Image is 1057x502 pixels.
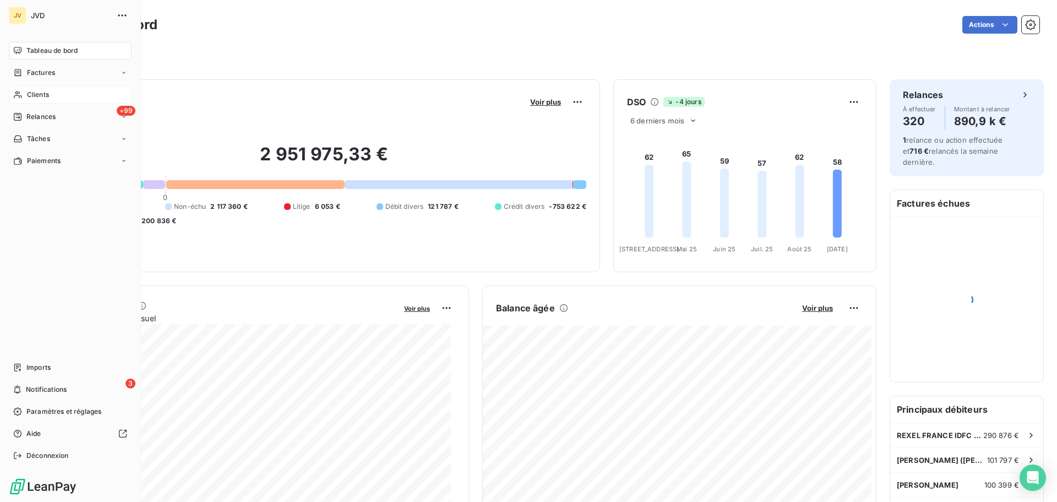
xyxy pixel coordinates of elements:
[9,425,132,442] a: Aide
[962,16,1017,34] button: Actions
[954,106,1010,112] span: Montant à relancer
[549,202,586,212] span: -753 622 €
[630,116,684,125] span: 6 derniers mois
[27,134,50,144] span: Tâches
[27,90,49,100] span: Clients
[1020,465,1046,491] div: Open Intercom Messenger
[163,193,167,202] span: 0
[9,7,26,24] div: JV
[802,304,833,312] span: Voir plus
[9,478,77,495] img: Logo LeanPay
[663,97,704,107] span: -4 jours
[527,97,564,107] button: Voir plus
[713,245,735,253] tspan: Juin 25
[27,68,55,78] span: Factures
[138,216,177,226] span: -200 836 €
[890,190,1043,217] h6: Factures échues
[751,245,773,253] tspan: Juil. 25
[903,88,943,101] h6: Relances
[26,46,78,56] span: Tableau de bord
[401,303,433,313] button: Voir plus
[428,202,458,212] span: 121 787 €
[903,106,936,112] span: À effectuer
[26,407,101,417] span: Paramètres et réglages
[897,456,987,465] span: [PERSON_NAME] ([PERSON_NAME])
[984,481,1019,489] span: 100 399 €
[62,143,586,176] h2: 2 951 975,33 €
[62,312,396,324] span: Chiffre d'affaires mensuel
[954,112,1010,130] h4: 890,9 k €
[504,202,545,212] span: Crédit divers
[827,245,848,253] tspan: [DATE]
[404,305,430,312] span: Voir plus
[890,396,1043,423] h6: Principaux débiteurs
[903,112,936,130] h4: 320
[619,245,679,253] tspan: [STREET_ADDRESS]
[385,202,424,212] span: Débit divers
[530,98,561,106] span: Voir plus
[117,106,135,116] span: +99
[26,451,69,461] span: Déconnexion
[799,303,836,313] button: Voir plus
[26,385,67,395] span: Notifications
[26,429,41,439] span: Aide
[26,363,51,373] span: Imports
[31,11,110,20] span: JVD
[293,202,310,212] span: Litige
[903,136,906,144] span: 1
[315,202,340,212] span: 6 053 €
[909,147,929,155] span: 716 €
[897,481,958,489] span: [PERSON_NAME]
[627,95,646,109] h6: DSO
[174,202,206,212] span: Non-échu
[787,245,811,253] tspan: Août 25
[126,379,135,388] span: 3
[903,136,1002,166] span: relance ou action effectuée et relancés la semaine dernière.
[496,301,555,315] h6: Balance âgée
[987,456,1019,465] span: 101 797 €
[210,202,248,212] span: 2 117 360 €
[983,431,1019,440] span: 290 876 €
[27,156,61,166] span: Paiements
[677,245,697,253] tspan: Mai 25
[26,112,56,122] span: Relances
[897,431,983,440] span: REXEL FRANCE IDFC (MEUNG)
